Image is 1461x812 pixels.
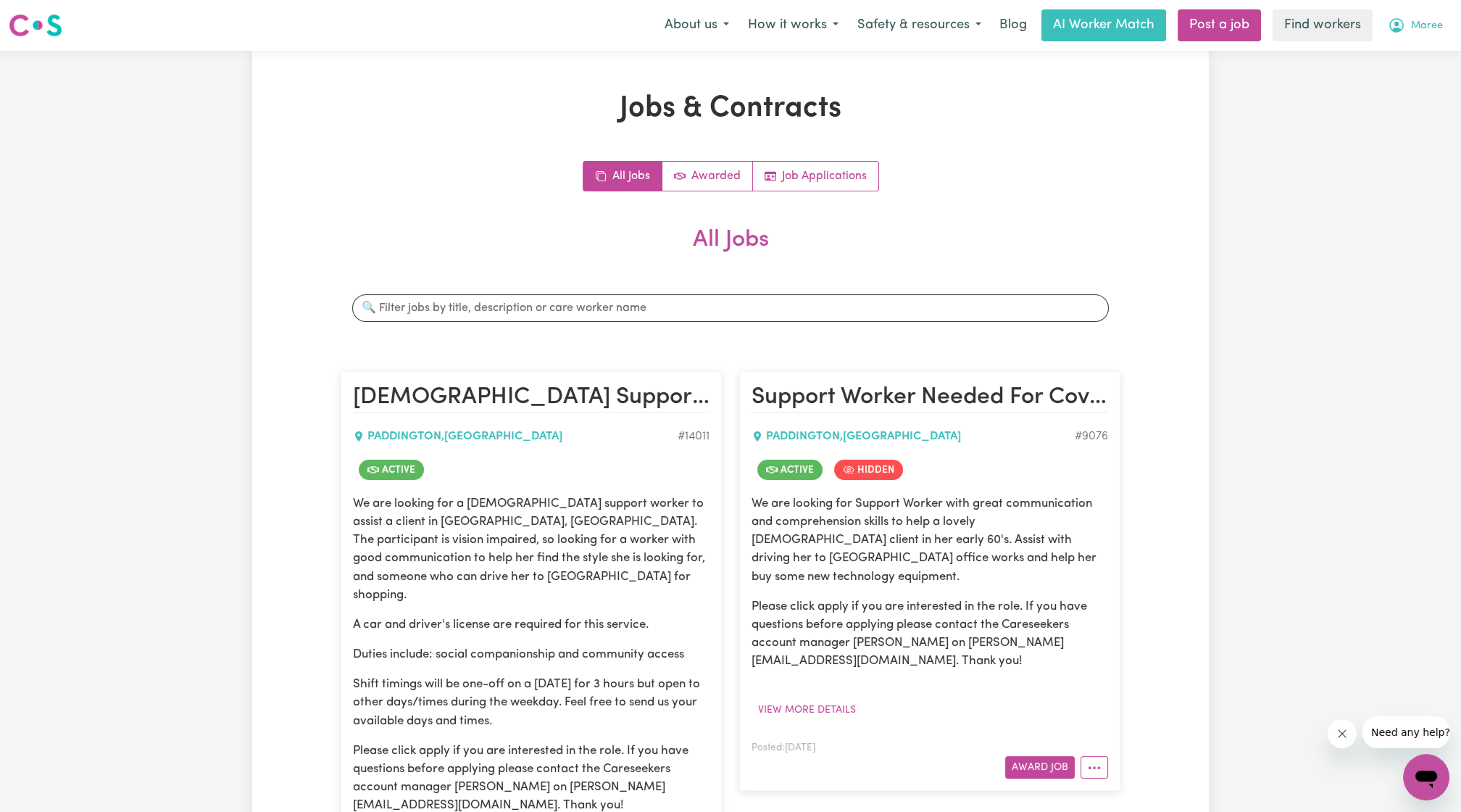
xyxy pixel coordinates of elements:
iframe: Message from company [1362,716,1449,748]
span: Need any help? [9,10,88,22]
input: 🔍 Filter jobs by title, description or care worker name [352,294,1109,322]
span: Maree [1411,18,1443,34]
h2: Female Support Worker Needed For Community Access In Paddington, NSW [353,384,709,413]
div: PADDINGTON , [GEOGRAPHIC_DATA] [353,428,678,445]
p: A car and driver's license are required for this service. [353,616,709,634]
span: Job is active [757,460,823,480]
button: View more details [752,699,862,721]
div: PADDINGTON , [GEOGRAPHIC_DATA] [752,428,1075,445]
iframe: Button to launch messaging window [1403,754,1449,800]
a: Find workers [1273,9,1373,41]
a: Active jobs [662,162,753,191]
a: Post a job [1178,9,1261,41]
button: My Account [1378,10,1452,41]
span: Job is hidden [834,460,903,480]
button: Safety & resources [848,10,991,41]
img: Careseekers logo [9,12,62,38]
p: We are looking for Support Worker with great communication and comprehension skills to help a lov... [752,494,1108,586]
a: Careseekers logo [9,9,62,42]
h2: All Jobs [341,226,1120,277]
h2: Support Worker Needed For Cover Shift - Paddington [752,384,1108,413]
div: Job ID #9076 [1075,428,1108,445]
a: All jobs [583,162,662,191]
p: Duties include: social companionship and community access [353,645,709,663]
p: Shift timings will be one-off on a [DATE] for 3 hours but open to other days/times during the wee... [353,675,709,730]
button: About us [655,10,738,41]
div: Job ID #14011 [678,428,709,445]
button: Award Job [1005,756,1075,779]
a: Blog [991,9,1036,41]
p: We are looking for a [DEMOGRAPHIC_DATA] support worker to assist a client in [GEOGRAPHIC_DATA], [... [353,494,709,604]
a: Job applications [753,162,878,191]
p: Please click apply if you are interested in the role. If you have questions before applying pleas... [752,597,1108,671]
span: Posted: [DATE] [752,743,815,753]
button: How it works [738,10,848,41]
h1: Jobs & Contracts [341,91,1120,126]
a: AI Worker Match [1041,9,1166,41]
button: More options [1081,756,1108,779]
span: Job is active [359,460,424,480]
iframe: Close message [1328,719,1357,748]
